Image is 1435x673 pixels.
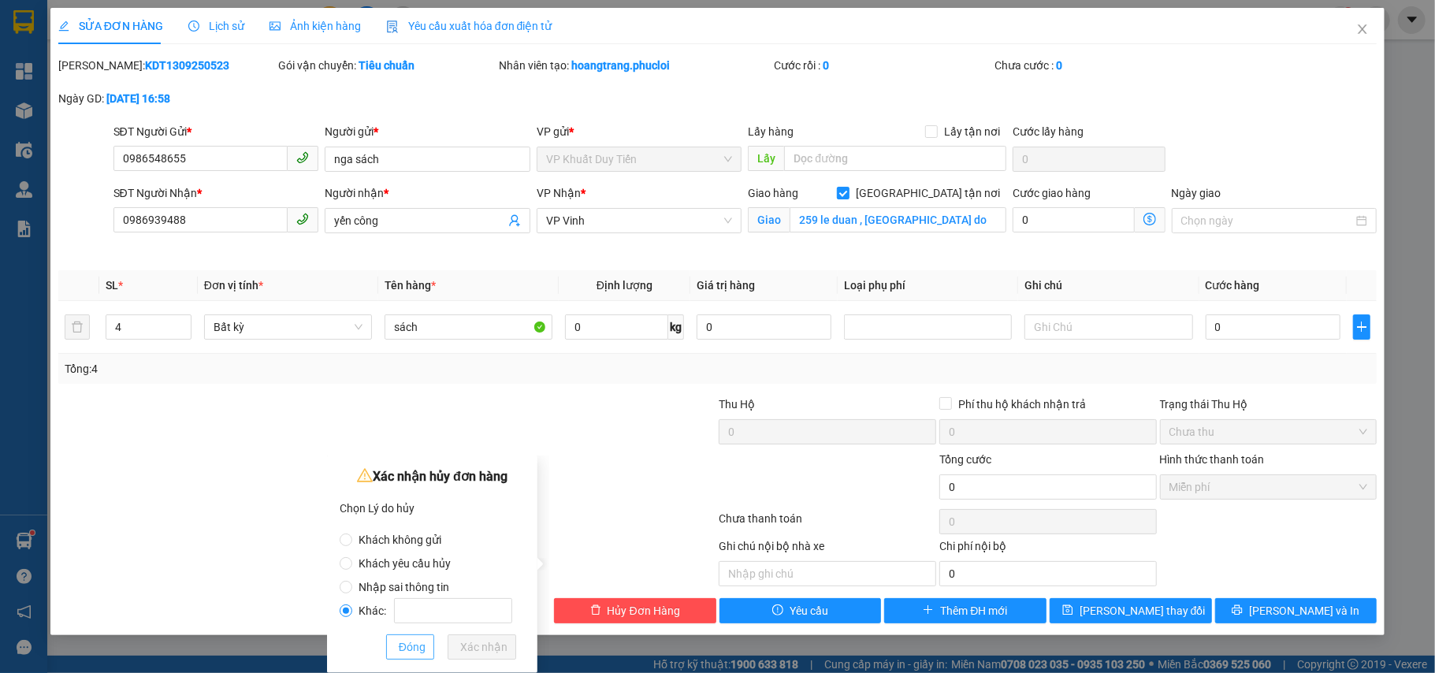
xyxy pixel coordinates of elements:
div: Gói vận chuyển: [278,57,496,74]
span: Khách yêu cầu hủy [352,557,457,570]
button: exclamation-circleYêu cầu [719,598,882,623]
span: Tên hàng [385,279,436,292]
button: Xác nhận [448,634,516,660]
span: picture [270,20,281,32]
span: Khách không gửi [352,534,448,546]
span: Lấy tận nơi [938,123,1006,140]
span: Tổng cước [939,453,991,466]
img: icon [386,20,399,33]
div: Chọn Lý do hủy [340,496,525,520]
span: Định lượng [597,279,652,292]
span: Giá trị hàng [697,279,755,292]
input: VD: Bàn, Ghế [385,314,552,340]
span: SL [106,279,118,292]
span: Lấy [748,146,784,171]
span: VP Nhận [537,187,581,199]
div: Tổng: 4 [65,360,555,377]
span: Đóng [399,638,426,656]
span: plus [923,604,934,617]
span: Ảnh kiện hàng [270,20,361,32]
div: Chưa thanh toán [717,510,938,537]
b: hoangtrang.phucloi [571,59,670,72]
input: Giao tận nơi [790,207,1006,232]
span: exclamation-circle [772,604,783,617]
span: [GEOGRAPHIC_DATA] tận nơi [849,184,1006,202]
span: Thêm ĐH mới [940,602,1007,619]
div: [PERSON_NAME]: [58,57,276,74]
img: logo.jpg [20,20,99,99]
span: printer [1232,604,1243,617]
span: clock-circle [188,20,199,32]
label: Cước giao hàng [1013,187,1091,199]
div: Ghi chú nội bộ nhà xe [719,537,936,561]
div: Xác nhận hủy đơn hàng [340,465,525,489]
b: 0 [1056,59,1062,72]
span: kg [668,314,684,340]
span: user-add [508,214,521,227]
span: plus [1354,321,1370,333]
div: Trạng thái Thu Hộ [1160,396,1377,413]
button: Đóng [386,634,434,660]
div: VP gửi [537,123,742,140]
span: dollar-circle [1143,213,1156,225]
span: edit [58,20,69,32]
div: Cước rồi : [774,57,991,74]
input: Khác: [394,598,512,623]
div: Người gửi [325,123,530,140]
span: SỬA ĐƠN HÀNG [58,20,163,32]
span: phone [296,213,309,225]
input: Ngày giao [1181,212,1354,229]
b: KDT1309250523 [145,59,229,72]
span: Đơn vị tính [204,279,263,292]
b: Tiêu chuẩn [359,59,415,72]
span: Miễn phí [1169,475,1368,499]
span: Cước hàng [1206,279,1260,292]
button: printer[PERSON_NAME] và In [1215,598,1377,623]
th: Ghi chú [1018,270,1199,301]
input: Ghi Chú [1024,314,1192,340]
button: Close [1340,8,1385,52]
div: Người nhận [325,184,530,202]
div: Ngày GD: [58,90,276,107]
span: Lịch sử [188,20,244,32]
span: Nhập sai thông tin [352,581,455,593]
span: [PERSON_NAME] thay đổi [1080,602,1206,619]
span: phone [296,151,309,164]
button: save[PERSON_NAME] thay đổi [1050,598,1212,623]
span: [PERSON_NAME] và In [1249,602,1359,619]
li: Hotline: 02386655777, 02462925925, 0944789456 [147,58,659,78]
span: warning [357,467,373,483]
input: Nhập ghi chú [719,561,936,586]
span: Bất kỳ [214,315,362,339]
span: Giao [748,207,790,232]
li: [PERSON_NAME], [PERSON_NAME] [147,39,659,58]
div: Nhân viên tạo: [499,57,771,74]
label: Hình thức thanh toán [1160,453,1265,466]
span: Yêu cầu xuất hóa đơn điện tử [386,20,552,32]
div: SĐT Người Gửi [113,123,319,140]
label: Cước lấy hàng [1013,125,1084,138]
span: Thu Hộ [719,398,755,411]
th: Loại phụ phí [838,270,1018,301]
b: 0 [823,59,829,72]
button: delete [65,314,90,340]
button: deleteHủy Đơn Hàng [554,598,716,623]
b: [DATE] 16:58 [106,92,170,105]
button: plus [1353,314,1370,340]
span: close [1356,23,1369,35]
input: Dọc đường [784,146,1006,171]
div: Chi phí nội bộ [939,537,1157,561]
span: Phí thu hộ khách nhận trả [952,396,1092,413]
span: VP Khuất Duy Tiến [546,147,733,171]
div: SĐT Người Nhận [113,184,319,202]
span: Giao hàng [748,187,798,199]
span: Hủy Đơn Hàng [608,602,680,619]
span: Yêu cầu [790,602,828,619]
span: delete [590,604,601,617]
input: Cước lấy hàng [1013,147,1165,172]
span: Khác: [352,604,519,617]
div: Chưa cước : [994,57,1212,74]
span: Lấy hàng [748,125,794,138]
label: Ngày giao [1172,187,1221,199]
input: Cước giao hàng [1013,207,1134,232]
